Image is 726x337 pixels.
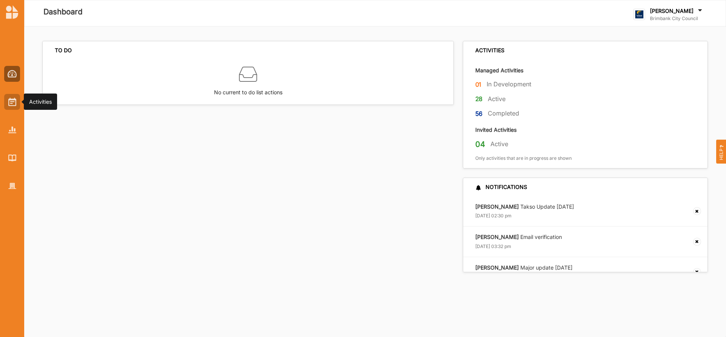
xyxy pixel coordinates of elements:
div: NOTIFICATIONS [475,184,527,190]
label: Active [490,140,508,148]
div: TO DO [55,47,72,54]
label: In Development [487,80,531,88]
label: [PERSON_NAME] [650,8,693,14]
label: No current to do list actions [214,83,282,97]
img: logo [633,9,645,20]
label: Dashboard [43,6,82,18]
a: Activities [4,94,20,110]
label: Only activities that are in progress are shown [475,155,572,161]
label: Active [488,95,506,103]
img: Library [8,154,16,161]
strong: [PERSON_NAME] [475,203,519,210]
img: logo [6,5,18,19]
label: 04 [475,139,485,149]
label: Takso Update [DATE] [475,203,574,210]
div: Activities [29,98,52,106]
label: Major update [DATE] [475,264,572,271]
a: Library [4,150,20,166]
img: Dashboard [8,70,17,78]
img: Organisation [8,183,16,189]
strong: [PERSON_NAME] [475,234,519,240]
div: ACTIVITIES [475,47,504,54]
a: Organisation [4,178,20,194]
img: box [239,65,257,83]
label: [DATE] 03:32 pm [475,243,511,250]
img: Reports [8,126,16,133]
a: Dashboard [4,66,20,82]
strong: [PERSON_NAME] [475,264,519,271]
label: Email verification [475,234,562,240]
img: Activities [8,98,16,106]
label: Managed Activities [475,67,523,74]
label: 56 [475,109,483,119]
label: Invited Activities [475,126,517,133]
label: Brimbank City Council [650,16,704,22]
label: 01 [475,80,482,89]
label: [DATE] 02:30 pm [475,213,512,219]
label: Completed [488,109,519,117]
label: 28 [475,94,483,104]
a: Reports [4,122,20,138]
